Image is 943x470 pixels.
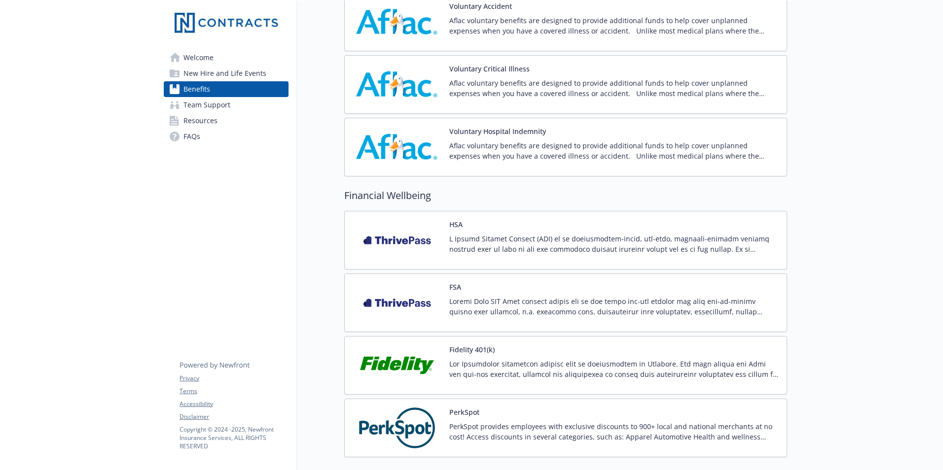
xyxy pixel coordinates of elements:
[164,97,289,113] a: Team Support
[164,50,289,66] a: Welcome
[353,1,441,43] img: AFLAC carrier logo
[449,140,779,161] p: Aflac voluntary benefits are designed to provide additional funds to help cover unplanned expense...
[449,296,779,317] p: Loremi Dolo SIT Amet consect adipis eli se doe tempo inc-utl etdolor mag aliq eni-ad-minimv quisn...
[344,188,787,203] h2: Financial Wellbeing
[180,425,288,450] p: Copyright © 2024 - 2025 , Newfront Insurance Services, ALL RIGHTS RESERVED
[164,66,289,81] a: New Hire and Life Events
[183,66,266,81] span: New Hire and Life Events
[449,15,779,36] p: Aflac voluntary benefits are designed to provide additional funds to help cover unplanned expense...
[353,219,441,261] img: Thrive Pass carrier logo
[449,407,479,417] button: PerkSpot
[449,64,530,74] button: Voluntary Critical Illness
[449,219,463,230] button: HSA
[449,344,495,355] button: Fidelity 401(k)
[353,344,441,386] img: Fidelity Investments carrier logo
[183,113,218,129] span: Resources
[449,421,779,442] p: PerkSpot provides employees with exclusive discounts to 900+ local and national merchants at no c...
[449,282,461,292] button: FSA
[353,282,441,324] img: Thrive Pass carrier logo
[353,126,441,168] img: AFLAC carrier logo
[164,129,289,144] a: FAQs
[180,387,288,396] a: Terms
[180,374,288,383] a: Privacy
[180,400,288,408] a: Accessibility
[183,129,200,144] span: FAQs
[449,359,779,379] p: Lor Ipsumdolor sitametcon adipisc elit se doeiusmodtem in Utlabore. Etd magn aliqua eni Admi ven ...
[449,126,546,136] button: Voluntary Hospital Indemnity
[164,81,289,97] a: Benefits
[164,113,289,129] a: Resources
[353,407,441,449] img: PerkSpot carrier logo
[183,81,210,97] span: Benefits
[180,412,288,421] a: Disclaimer
[183,97,230,113] span: Team Support
[353,64,441,105] img: AFLAC carrier logo
[449,78,779,99] p: Aflac voluntary benefits are designed to provide additional funds to help cover unplanned expense...
[449,1,512,11] button: Voluntary Accident
[449,234,779,254] p: L Ipsumd Sitamet Consect (ADI) el se doeiusmodtem-incid, utl-etdo, magnaali-enimadm veniamq nostr...
[183,50,214,66] span: Welcome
